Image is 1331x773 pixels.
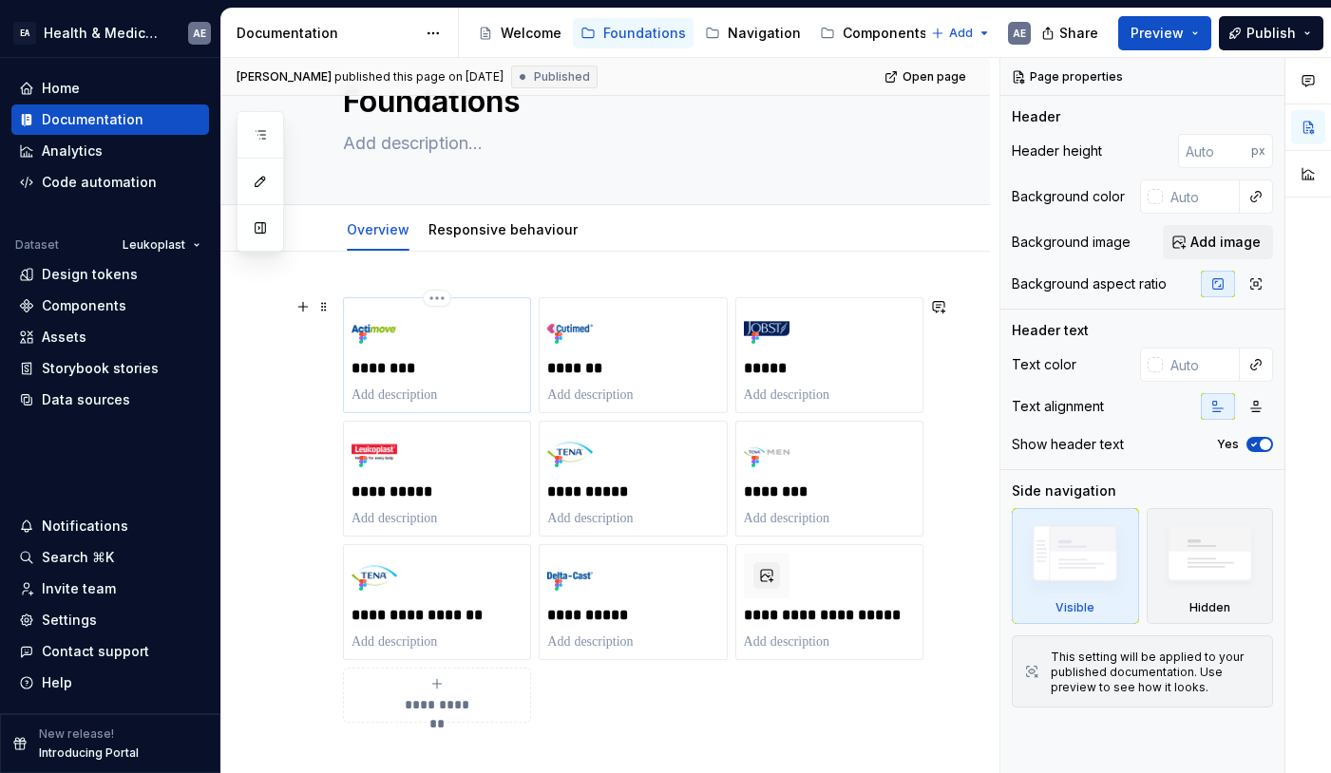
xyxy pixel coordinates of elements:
[11,605,209,635] a: Settings
[42,328,86,347] div: Assets
[13,22,36,45] div: EA
[1012,508,1139,624] div: Visible
[1163,179,1240,214] input: Auto
[11,291,209,321] a: Components
[42,296,126,315] div: Components
[1246,24,1296,43] span: Publish
[1032,16,1111,50] button: Share
[812,18,935,48] a: Components
[1051,650,1261,695] div: This setting will be applied to your published documentation. Use preview to see how it looks.
[42,359,159,378] div: Storybook stories
[573,18,694,48] a: Foundations
[470,14,922,52] div: Page tree
[44,24,165,43] div: Health & Medical Design Systems
[1012,187,1125,206] div: Background color
[470,18,569,48] a: Welcome
[42,265,138,284] div: Design tokens
[547,553,593,598] img: b32ab8bb-f0c7-478b-afcb-d59d84bcc865.png
[11,636,209,667] button: Contact support
[949,26,973,41] span: Add
[42,141,103,160] div: Analytics
[1013,26,1026,41] div: AE
[1147,508,1274,624] div: Hidden
[1251,143,1265,159] p: px
[11,136,209,166] a: Analytics
[421,209,585,249] div: Responsive behaviour
[1217,437,1239,452] label: Yes
[1131,24,1184,43] span: Preview
[1012,321,1089,340] div: Header text
[1190,233,1261,252] span: Add image
[347,221,409,237] a: Overview
[114,232,209,258] button: Leukoplast
[39,745,139,761] p: Introducing Portal
[42,642,149,661] div: Contact support
[547,429,593,475] img: 99f4bb2a-1cae-495a-8666-d14cbb7119cf.png
[42,110,143,129] div: Documentation
[501,24,561,43] div: Welcome
[1163,348,1240,382] input: Auto
[1012,397,1104,416] div: Text alignment
[11,353,209,384] a: Storybook stories
[39,726,114,742] p: New release!
[11,542,209,573] button: Search ⌘K
[903,69,966,85] span: Open page
[534,69,590,85] span: Published
[843,24,927,43] div: Components
[11,574,209,604] a: Invite team
[42,79,80,98] div: Home
[42,673,72,692] div: Help
[1012,233,1131,252] div: Background image
[237,69,332,85] span: [PERSON_NAME]
[1055,600,1094,615] div: Visible
[352,429,397,475] img: 3e9dd29a-501f-4885-8530-b84513657953.png
[339,79,910,124] textarea: Foundations
[1012,107,1060,126] div: Header
[428,221,578,237] a: Responsive behaviour
[334,69,504,85] div: published this page on [DATE]
[728,24,801,43] div: Navigation
[42,611,97,630] div: Settings
[42,390,130,409] div: Data sources
[1178,134,1251,168] input: Auto
[1012,141,1102,160] div: Header height
[1118,16,1211,50] button: Preview
[4,12,217,53] button: EAHealth & Medical Design SystemsAE
[547,306,593,351] img: 271dd43e-b783-4565-a594-cd5c967cf059.png
[42,548,114,567] div: Search ⌘K
[1012,435,1124,454] div: Show header text
[42,517,128,536] div: Notifications
[11,167,209,198] a: Code automation
[42,173,157,192] div: Code automation
[339,209,417,249] div: Overview
[1189,600,1230,615] div: Hidden
[744,429,789,475] img: 2a52520f-6132-4cbf-98b8-867bf4ad30de.png
[697,18,808,48] a: Navigation
[11,73,209,104] a: Home
[603,24,686,43] div: Foundations
[1219,16,1323,50] button: Publish
[352,306,397,351] img: 42bdeb64-23e3-46a4-8a40-75a82007342c.png
[925,20,997,47] button: Add
[193,26,206,41] div: AE
[11,668,209,698] button: Help
[11,322,209,352] a: Assets
[352,553,397,598] img: 982cbb2b-cc5a-436b-bde8-0fef5896efce.png
[879,64,975,90] a: Open page
[11,511,209,541] button: Notifications
[237,24,416,43] div: Documentation
[11,104,209,135] a: Documentation
[11,385,209,415] a: Data sources
[1059,24,1098,43] span: Share
[1012,274,1167,293] div: Background aspect ratio
[744,306,789,351] img: 3222dee5-2c24-46af-b29b-edddccc0b401.png
[11,259,209,290] a: Design tokens
[1012,355,1076,374] div: Text color
[15,237,59,253] div: Dataset
[123,237,185,253] span: Leukoplast
[42,579,116,598] div: Invite team
[1163,225,1273,259] button: Add image
[1012,481,1116,500] div: Side navigation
